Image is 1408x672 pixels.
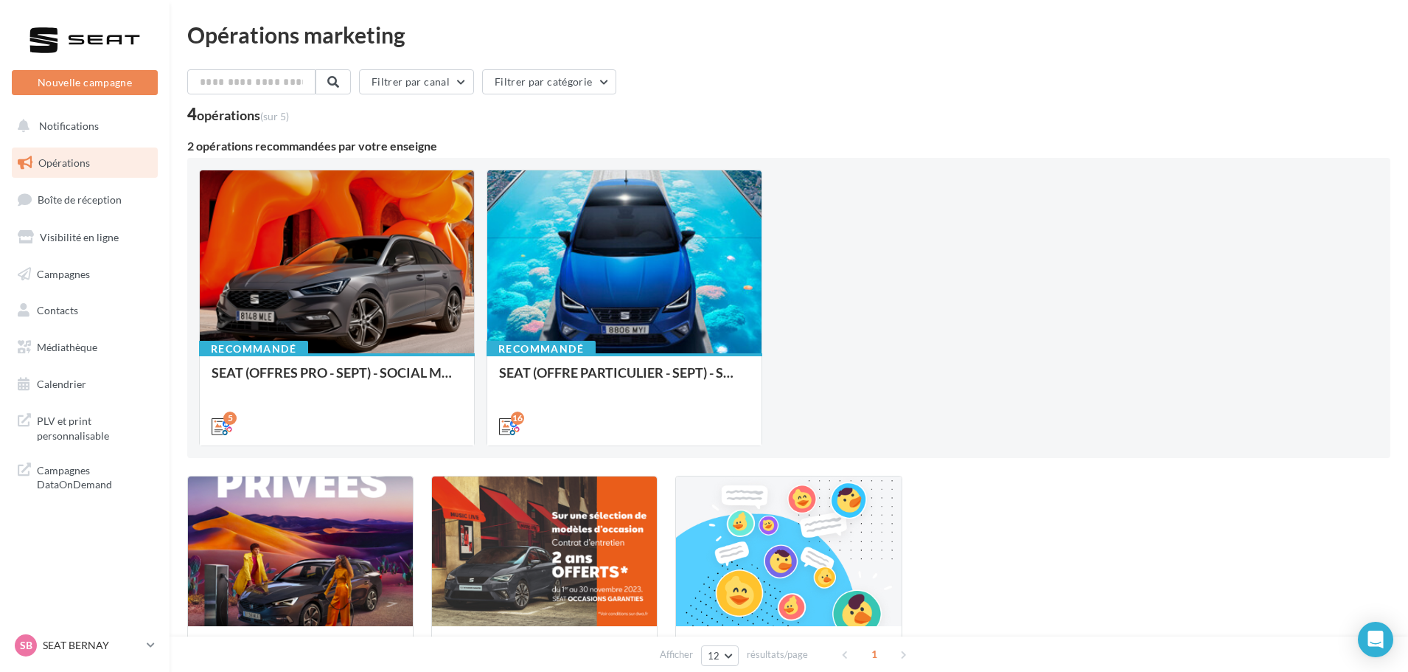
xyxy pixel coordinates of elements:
a: Boîte de réception [9,184,161,215]
span: SB [20,638,32,653]
a: Campagnes DataOnDemand [9,454,161,498]
span: Opérations [38,156,90,169]
div: 16 [511,412,524,425]
p: SEAT BERNAY [43,638,141,653]
div: 5 [223,412,237,425]
div: Recommandé [199,341,308,357]
span: Calendrier [37,378,86,390]
span: Campagnes DataOnDemand [37,460,152,492]
span: Visibilité en ligne [40,231,119,243]
span: 12 [708,650,720,662]
button: 12 [701,645,739,666]
span: PLV et print personnalisable [37,411,152,443]
a: Visibilité en ligne [9,222,161,253]
a: Médiathèque [9,332,161,363]
a: SB SEAT BERNAY [12,631,158,659]
button: Filtrer par canal [359,69,474,94]
button: Notifications [9,111,155,142]
span: Contacts [37,304,78,316]
div: SEAT (OFFRE PARTICULIER - SEPT) - SOCIAL MEDIA [499,365,750,395]
span: (sur 5) [260,110,289,122]
div: Open Intercom Messenger [1358,622,1393,657]
div: 4 [187,106,289,122]
div: opérations [197,108,289,122]
a: Contacts [9,295,161,326]
div: Recommandé [487,341,596,357]
div: SEAT (OFFRES PRO - SEPT) - SOCIAL MEDIA [212,365,462,395]
span: résultats/page [747,648,808,662]
div: Opérations marketing [187,24,1390,46]
a: Campagnes [9,259,161,290]
span: Afficher [660,648,693,662]
a: Opérations [9,148,161,179]
div: 2 opérations recommandées par votre enseigne [187,140,1390,152]
span: Campagnes [37,267,90,280]
button: Nouvelle campagne [12,70,158,95]
a: Calendrier [9,369,161,400]
span: Notifications [39,119,99,132]
button: Filtrer par catégorie [482,69,616,94]
span: Médiathèque [37,341,97,353]
span: Boîte de réception [38,193,122,206]
span: 1 [862,642,886,666]
a: PLV et print personnalisable [9,405,161,448]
